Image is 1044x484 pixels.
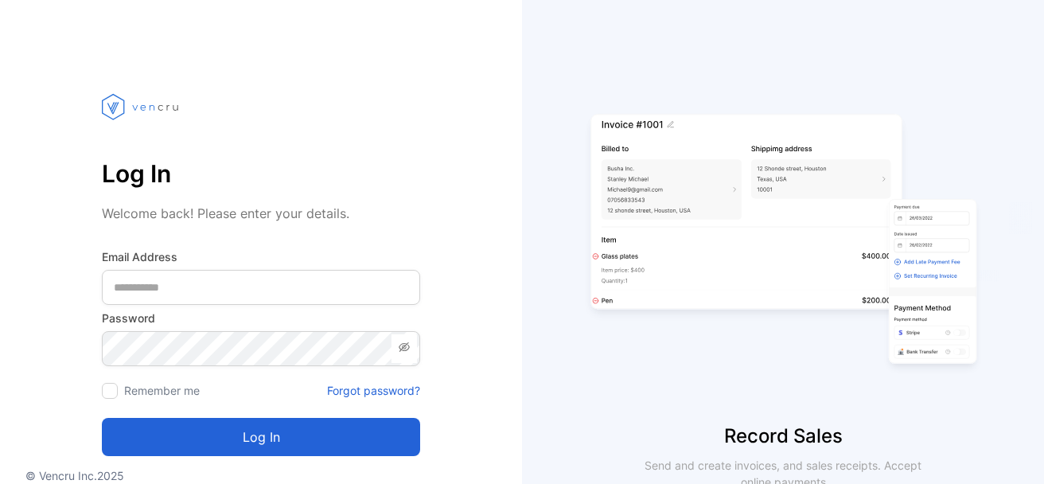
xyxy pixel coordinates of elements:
label: Password [102,310,420,326]
label: Email Address [102,248,420,265]
p: Log In [102,154,420,193]
a: Forgot password? [327,382,420,399]
p: Record Sales [522,422,1044,451]
label: Remember me [124,384,200,397]
img: vencru logo [102,64,181,150]
button: Log in [102,418,420,456]
img: slider image [584,64,982,422]
p: Welcome back! Please enter your details. [102,204,420,223]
